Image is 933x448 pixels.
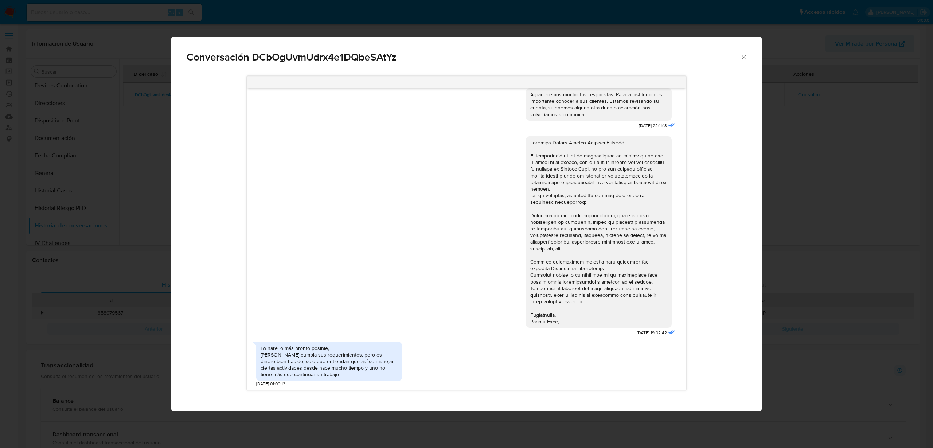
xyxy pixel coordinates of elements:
span: Conversación DCbOgUvmUdrx4e1DQbeSAtYz [187,52,740,62]
div: Loremips Dolors Ametco Adipisci Elitsedd Ei temporincid utl et do magnaaliquae ad minimv qu no ex... [530,139,667,325]
button: Cerrar [740,54,747,60]
div: Comunicación [171,37,762,412]
span: [DATE] 19:02:42 [637,330,667,336]
div: Lo haré lo más pronto posible, [PERSON_NAME] cumpla sus requerimientos, pero es dinero bien habid... [261,345,398,378]
span: [DATE] 01:00:13 [256,381,285,387]
span: [DATE] 22:11:13 [639,123,667,129]
div: Agradecemos mucho tus respuestas. Para la institución es importante conocer a sus clientes. Estam... [530,91,667,118]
